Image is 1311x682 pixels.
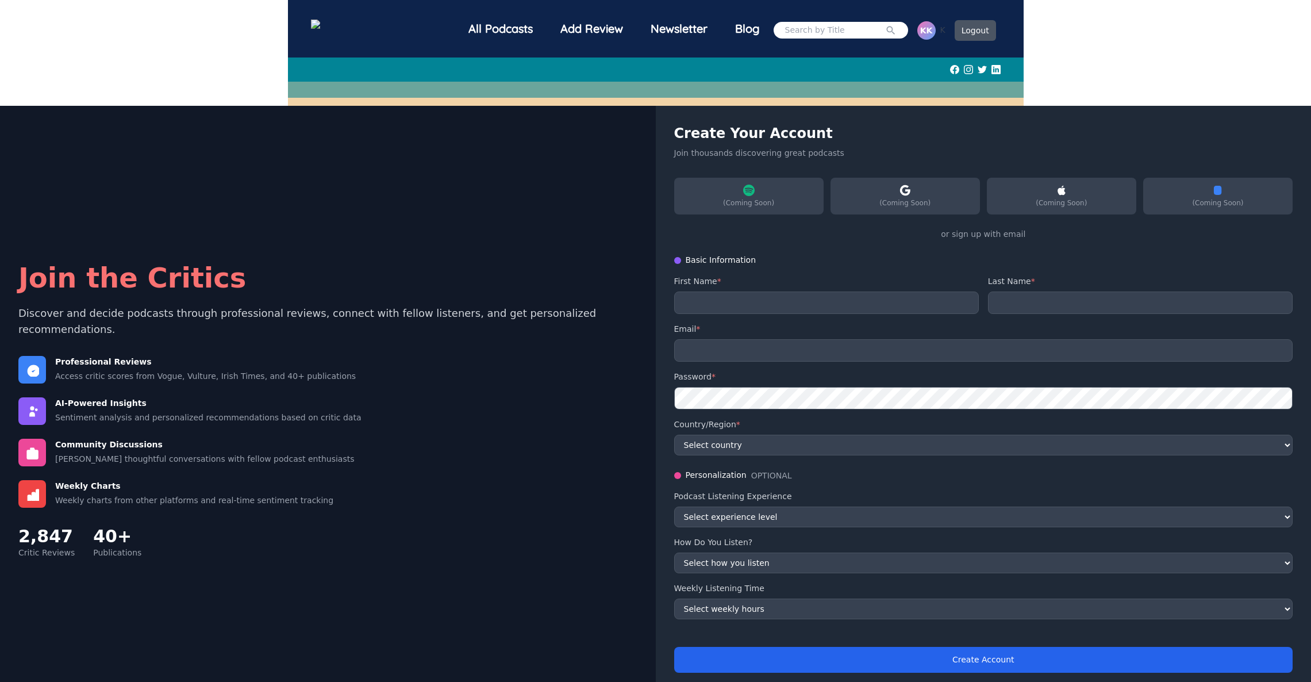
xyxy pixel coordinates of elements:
[55,356,356,368] h3: Professional Reviews
[1150,198,1286,208] span: (Coming Soon)
[1143,178,1293,214] button: (Coming Soon)
[93,547,141,558] div: Publications
[674,371,1293,382] label: Password
[994,198,1129,208] span: (Coming Soon)
[455,14,547,44] div: All Podcasts
[55,439,355,451] h3: Community Discussions
[55,480,333,492] h3: Weekly Charts
[955,20,996,41] button: Logout
[674,323,1293,335] label: Email
[686,469,747,481] h3: Personalization
[18,526,75,547] div: 2,847
[988,275,1293,287] label: Last Name
[940,24,945,36] span: K
[55,412,362,423] p: Sentiment analysis and personalized recommendations based on critic data
[637,14,721,47] a: Newsletter
[785,24,885,36] input: Search by Title
[674,275,979,287] label: First Name
[55,495,333,506] p: Weekly charts from other platforms and real-time sentiment tracking
[681,198,817,208] span: (Coming Soon)
[18,305,637,338] p: Discover and decide podcasts through professional reviews, connect with fellow listeners, and get...
[674,228,1293,240] div: or sign up with email
[455,14,547,47] a: All Podcasts
[987,178,1136,214] button: (Coming Soon)
[55,453,355,465] p: [PERSON_NAME] thoughtful conversations with fellow podcast enthusiasts
[674,419,1293,430] label: Country/Region
[721,14,774,44] a: Blog
[674,537,1293,548] label: How Do You Listen?
[674,583,1293,594] label: Weekly Listening Time
[55,397,362,409] h3: AI-Powered Insights
[917,21,945,40] a: KKK
[674,178,824,214] button: (Coming Soon)
[674,491,1293,502] label: Podcast Listening Experience
[637,14,721,44] div: Newsletter
[547,14,637,44] a: Add Review
[93,526,141,547] div: 40+
[674,647,1293,673] button: Create Account
[674,147,1293,159] p: Join thousands discovering great podcasts
[55,370,356,382] p: Access critic scores from Vogue, Vulture, Irish Times, and 40+ publications
[18,547,75,558] div: Critic Reviews
[837,198,973,208] span: (Coming Soon)
[751,470,792,481] span: OPTIONAL
[18,264,637,292] h1: Join the Critics
[311,20,362,32] img: GreatPods
[686,254,756,266] h3: Basic Information
[674,124,1293,143] h2: Create Your Account
[920,25,933,36] span: K K
[831,178,980,214] button: (Coming Soon)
